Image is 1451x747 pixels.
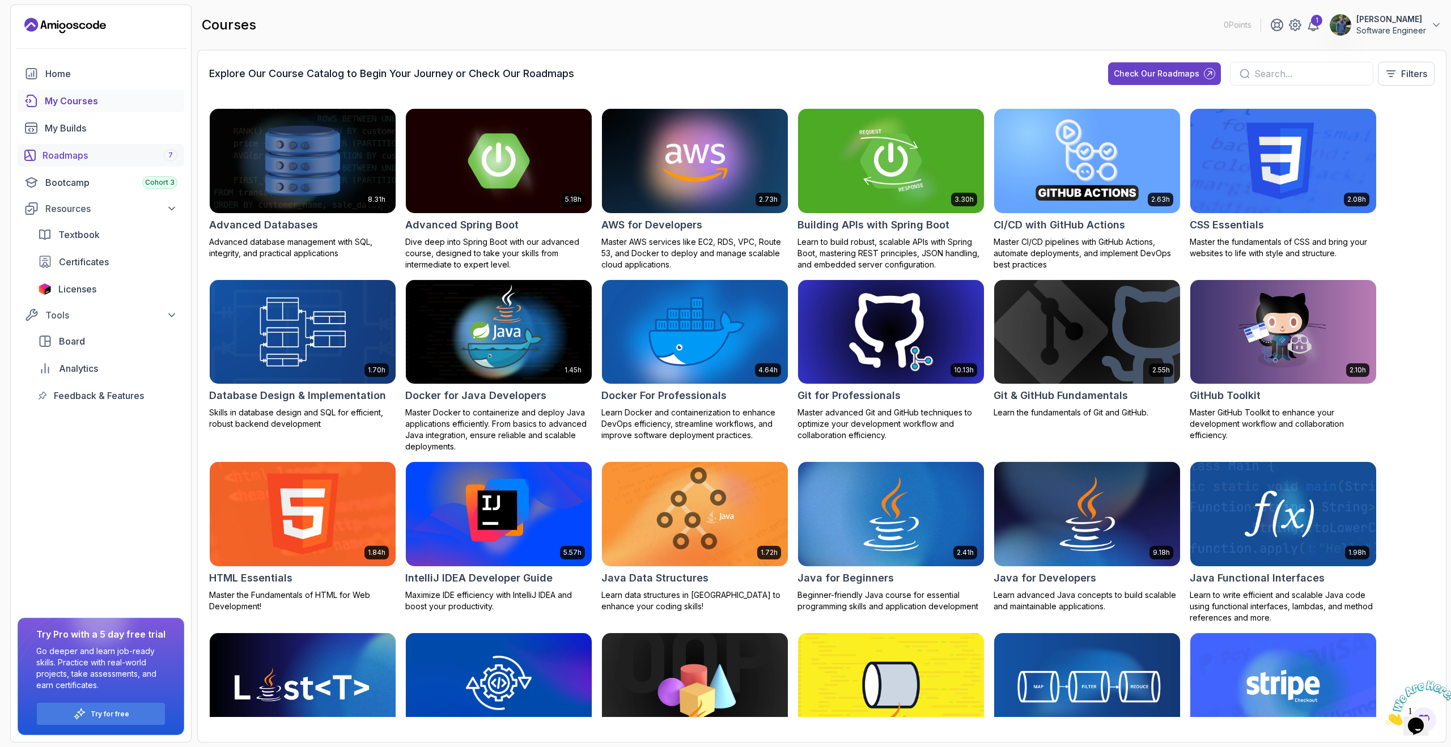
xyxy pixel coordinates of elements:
[54,389,144,402] span: Feedback & Features
[210,109,396,213] img: Advanced Databases card
[1190,280,1376,384] img: GitHub Toolkit card
[797,570,894,586] h2: Java for Beginners
[406,109,592,213] img: Advanced Spring Boot card
[602,462,788,566] img: Java Data Structures card
[405,461,592,612] a: IntelliJ IDEA Developer Guide card5.57hIntelliJ IDEA Developer GuideMaximize IDE efficiency with ...
[209,407,396,430] p: Skills in database design and SQL for efficient, robust backend development
[601,589,788,612] p: Learn data structures in [GEOGRAPHIC_DATA] to enhance your coding skills!
[602,109,788,213] img: AWS for Developers card
[1190,407,1377,441] p: Master GitHub Toolkit to enhance your development workflow and collaboration efficiency.
[24,16,106,35] a: Landing page
[1152,366,1170,375] p: 2.55h
[601,461,788,612] a: Java Data Structures card1.72hJava Data StructuresLearn data structures in [GEOGRAPHIC_DATA] to e...
[406,462,592,566] img: IntelliJ IDEA Developer Guide card
[759,195,778,204] p: 2.73h
[18,144,184,167] a: roadmaps
[1329,14,1442,36] button: user profile image[PERSON_NAME]Software Engineer
[1311,15,1322,26] div: 1
[797,589,985,612] p: Beginner-friendly Java course for essential programming skills and application development
[761,548,778,557] p: 1.72h
[210,633,396,737] img: Java Generics card
[994,462,1180,566] img: Java for Developers card
[797,279,985,442] a: Git for Professionals card10.13hGit for ProfessionalsMaster advanced Git and GitHub techniques to...
[1190,570,1325,586] h2: Java Functional Interfaces
[1190,462,1376,566] img: Java Functional Interfaces card
[954,366,974,375] p: 10.13h
[405,407,592,452] p: Master Docker to containerize and deploy Java applications efficiently. From basics to advanced J...
[994,407,1181,418] p: Learn the fundamentals of Git and GitHub.
[1381,676,1451,730] iframe: chat widget
[565,366,582,375] p: 1.45h
[994,570,1096,586] h2: Java for Developers
[31,384,184,407] a: feedback
[797,388,901,404] h2: Git for Professionals
[59,255,109,269] span: Certificates
[797,461,985,612] a: Java for Beginners card2.41hJava for BeginnersBeginner-friendly Java course for essential program...
[18,90,184,112] a: courses
[168,151,173,160] span: 7
[1190,279,1377,442] a: GitHub Toolkit card2.10hGitHub ToolkitMaster GitHub Toolkit to enhance your development workflow ...
[797,217,949,233] h2: Building APIs with Spring Boot
[31,251,184,273] a: certificates
[209,66,574,82] h3: Explore Our Course Catalog to Begin Your Journey or Check Our Roadmaps
[954,195,974,204] p: 3.30h
[209,279,396,430] a: Database Design & Implementation card1.70hDatabase Design & ImplementationSkills in database desi...
[91,710,129,719] a: Try for free
[994,217,1125,233] h2: CI/CD with GitHub Actions
[1401,67,1427,80] p: Filters
[1190,217,1264,233] h2: CSS Essentials
[1190,236,1377,259] p: Master the fundamentals of CSS and bring your websites to life with style and structure.
[58,282,96,296] span: Licenses
[405,217,519,233] h2: Advanced Spring Boot
[45,67,177,80] div: Home
[58,228,100,241] span: Textbook
[36,646,166,691] p: Go deeper and learn job-ready skills. Practice with real-world projects, take assessments, and ea...
[45,94,177,108] div: My Courses
[994,589,1181,612] p: Learn advanced Java concepts to build scalable and maintainable applications.
[994,633,1180,737] img: Java Streams card
[18,171,184,194] a: bootcamp
[1347,195,1366,204] p: 2.08h
[1151,195,1170,204] p: 2.63h
[45,308,177,322] div: Tools
[994,279,1181,419] a: Git & GitHub Fundamentals card2.55hGit & GitHub FundamentalsLearn the fundamentals of Git and Git...
[601,217,702,233] h2: AWS for Developers
[1378,62,1435,86] button: Filters
[1190,461,1377,623] a: Java Functional Interfaces card1.98hJava Functional InterfacesLearn to write efficient and scalab...
[18,117,184,139] a: builds
[601,388,727,404] h2: Docker For Professionals
[1350,366,1366,375] p: 2.10h
[957,548,974,557] p: 2.41h
[45,176,177,189] div: Bootcamp
[209,236,396,259] p: Advanced database management with SQL, integrity, and practical applications
[18,198,184,219] button: Resources
[210,280,396,384] img: Database Design & Implementation card
[406,280,592,384] img: Docker for Java Developers card
[1356,25,1426,36] p: Software Engineer
[45,202,177,215] div: Resources
[405,108,592,270] a: Advanced Spring Boot card5.18hAdvanced Spring BootDive deep into Spring Boot with our advanced co...
[405,388,546,404] h2: Docker for Java Developers
[798,633,984,737] img: Java Streams Essentials card
[59,362,98,375] span: Analytics
[145,178,175,187] span: Cohort 3
[209,461,396,612] a: HTML Essentials card1.84hHTML EssentialsMaster the Fundamentals of HTML for Web Development!
[209,217,318,233] h2: Advanced Databases
[31,278,184,300] a: licenses
[601,407,788,441] p: Learn Docker and containerization to enhance DevOps efficiency, streamline workflows, and improve...
[31,357,184,380] a: analytics
[210,462,396,566] img: HTML Essentials card
[798,280,984,384] img: Git for Professionals card
[1108,62,1221,85] button: Check Our Roadmaps
[405,570,553,586] h2: IntelliJ IDEA Developer Guide
[602,633,788,737] img: Java Object Oriented Programming card
[994,108,1181,270] a: CI/CD with GitHub Actions card2.63hCI/CD with GitHub ActionsMaster CI/CD pipelines with GitHub Ac...
[5,5,9,14] span: 1
[1114,68,1199,79] div: Check Our Roadmaps
[797,108,985,270] a: Building APIs with Spring Boot card3.30hBuilding APIs with Spring BootLearn to build robust, scal...
[1348,548,1366,557] p: 1.98h
[1190,108,1377,259] a: CSS Essentials card2.08hCSS EssentialsMaster the fundamentals of CSS and bring your websites to l...
[797,407,985,441] p: Master advanced Git and GitHub techniques to optimize your development workflow and collaboration...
